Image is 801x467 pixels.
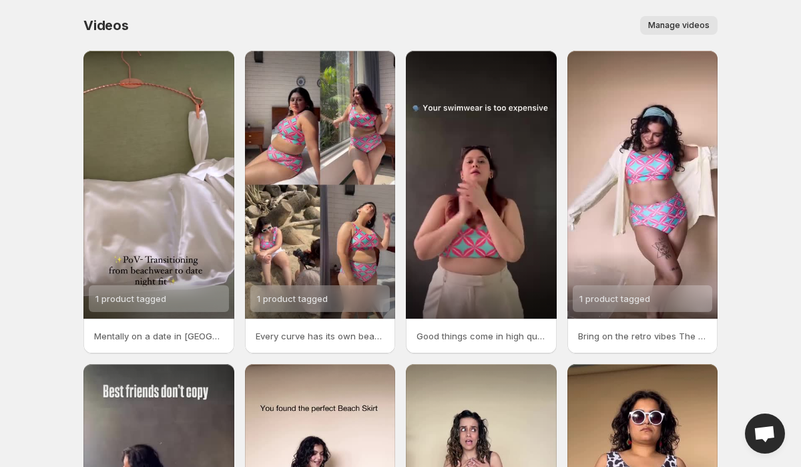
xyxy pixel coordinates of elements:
[95,293,166,304] span: 1 product tagged
[256,329,385,343] p: Every curve has its own beautiful story and babe yours is one of pure strength beauty and confide...
[745,414,785,454] div: Open chat
[83,17,129,33] span: Videos
[94,329,224,343] p: Mentally on a date in [GEOGRAPHIC_DATA] Grab your hands on our White Lily Set and moonlight sheer...
[578,329,708,343] p: Bring on the retro vibes The Kavsu style Our ZESTY LIME shirt styled in vintage vibe is giving No...
[257,293,328,304] span: 1 product tagged
[579,293,650,304] span: 1 product tagged
[417,329,546,343] p: Good things come in high quality packagesand our products speak for themselves Just wear it and w...
[648,20,710,31] span: Manage videos
[640,16,718,35] button: Manage videos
